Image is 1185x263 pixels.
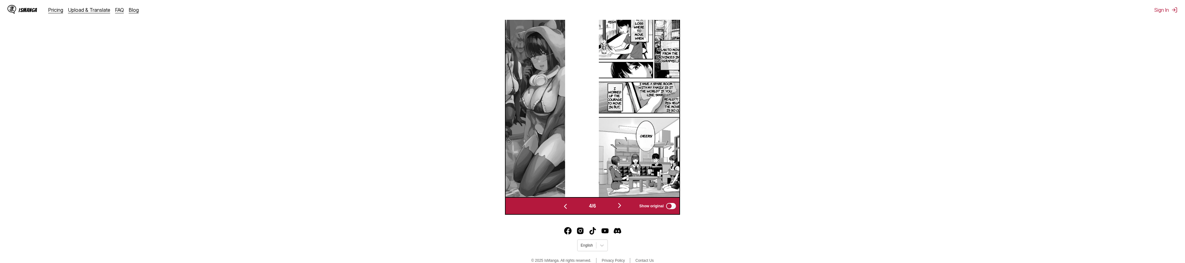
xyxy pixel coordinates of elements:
[666,203,676,209] input: Show original
[129,7,139,13] a: Blog
[577,227,584,235] img: IsManga Instagram
[68,7,110,13] a: Upload & Translate
[577,227,584,235] a: Instagram
[589,203,596,209] span: 4 / 6
[606,85,623,110] p: I worked up the courage to move in, but...
[589,227,596,235] a: TikTok
[589,227,596,235] img: IsManga TikTok
[19,7,37,13] div: IsManga
[654,46,687,64] p: Plan to move from the provinces into [GEOGRAPHIC_DATA]
[614,227,621,235] img: IsManga Discord
[7,5,48,15] a: IsManga LogoIsManga
[633,13,646,41] p: I was at a loss where to move when
[602,258,625,263] a: Privacy Policy
[1154,7,1178,13] button: Sign In
[601,227,609,235] a: Youtube
[531,258,591,263] span: © 2025 IsManga. All rights reserved.
[635,258,654,263] a: Contact Us
[115,7,124,13] a: FAQ
[1171,7,1178,13] img: Sign out
[564,227,572,235] img: IsManga Facebook
[639,133,653,139] p: Cheers!
[639,204,664,208] span: Show original
[663,96,690,113] p: Really?! It's a big help that the move date is so close.
[564,227,572,235] a: Facebook
[614,227,621,235] a: Discord
[636,80,677,98] p: I have a spare room with my family. Is it the world? If you like, share
[562,203,569,210] img: Previous page
[601,227,609,235] img: IsManga YouTube
[48,7,63,13] a: Pricing
[616,202,623,209] img: Next page
[7,5,16,14] img: IsManga Logo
